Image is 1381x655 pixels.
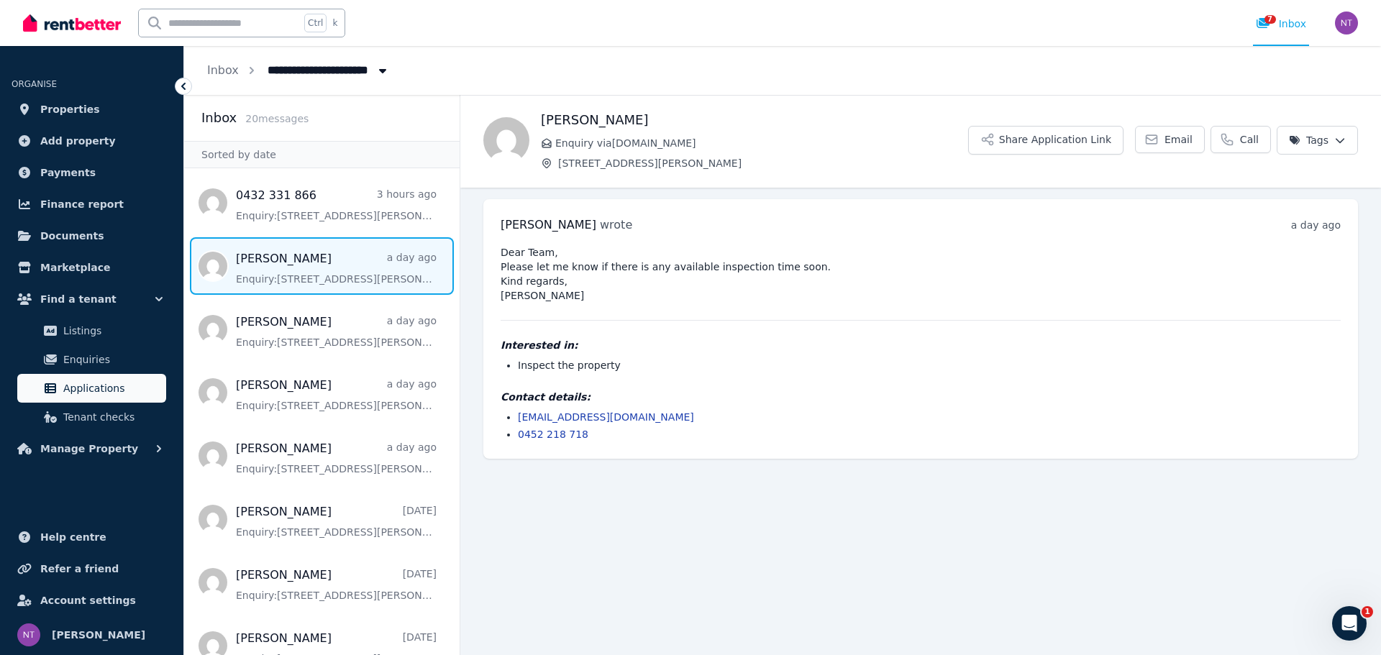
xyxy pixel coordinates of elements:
[541,110,968,130] h1: [PERSON_NAME]
[40,164,96,181] span: Payments
[12,158,172,187] a: Payments
[23,12,121,34] img: RentBetter
[1332,606,1367,641] iframe: Intercom live chat
[12,523,172,551] a: Help centre
[12,127,172,155] a: Add property
[201,108,237,128] h2: Inbox
[12,253,172,282] a: Marketplace
[184,46,413,95] nav: Breadcrumb
[968,126,1124,155] button: Share Application Link
[501,338,1341,352] h4: Interested in:
[236,567,437,603] a: [PERSON_NAME][DATE]Enquiry:[STREET_ADDRESS][PERSON_NAME].
[40,259,110,276] span: Marketplace
[40,560,119,577] span: Refer a friend
[555,136,968,150] span: Enquiry via [DOMAIN_NAME]
[17,623,40,646] img: nicholas tsatsos
[12,434,172,463] button: Manage Property
[40,528,106,546] span: Help centre
[236,187,437,223] a: 0432 331 8663 hours agoEnquiry:[STREET_ADDRESS][PERSON_NAME].
[12,586,172,615] a: Account settings
[40,132,116,150] span: Add property
[558,156,968,170] span: [STREET_ADDRESS][PERSON_NAME]
[236,440,437,476] a: [PERSON_NAME]a day agoEnquiry:[STREET_ADDRESS][PERSON_NAME].
[1135,126,1205,153] a: Email
[332,17,337,29] span: k
[17,403,166,431] a: Tenant checks
[17,316,166,345] a: Listings
[236,250,437,286] a: [PERSON_NAME]a day agoEnquiry:[STREET_ADDRESS][PERSON_NAME].
[1335,12,1358,35] img: nicholas tsatsos
[40,290,117,308] span: Find a tenant
[40,101,100,118] span: Properties
[518,411,694,423] a: [EMAIL_ADDRESS][DOMAIN_NAME]
[63,408,160,426] span: Tenant checks
[236,313,437,349] a: [PERSON_NAME]a day agoEnquiry:[STREET_ADDRESS][PERSON_NAME].
[1277,126,1358,155] button: Tags
[40,196,124,213] span: Finance report
[501,245,1341,303] pre: Dear Team, Please let me know if there is any available inspection time soon. Kind regards, [PERS...
[40,227,104,244] span: Documents
[63,322,160,339] span: Listings
[12,554,172,583] a: Refer a friend
[518,358,1341,372] li: Inspect the property
[1240,132,1259,147] span: Call
[245,113,309,124] span: 20 message s
[40,440,138,457] span: Manage Property
[12,285,172,313] button: Find a tenant
[1289,133,1328,147] span: Tags
[501,390,1341,404] h4: Contact details:
[1256,17,1306,31] div: Inbox
[17,374,166,403] a: Applications
[1362,606,1373,618] span: 1
[63,351,160,368] span: Enquiries
[1211,126,1271,153] a: Call
[1164,132,1193,147] span: Email
[17,345,166,374] a: Enquiries
[63,380,160,397] span: Applications
[236,503,437,539] a: [PERSON_NAME][DATE]Enquiry:[STREET_ADDRESS][PERSON_NAME].
[12,190,172,219] a: Finance report
[483,117,529,163] img: Sarah Suo
[12,221,172,250] a: Documents
[600,218,632,232] span: wrote
[304,14,327,32] span: Ctrl
[12,79,57,89] span: ORGANISE
[236,377,437,413] a: [PERSON_NAME]a day agoEnquiry:[STREET_ADDRESS][PERSON_NAME].
[52,626,145,643] span: [PERSON_NAME]
[184,141,460,168] div: Sorted by date
[12,95,172,124] a: Properties
[1264,15,1276,24] span: 7
[501,218,596,232] span: [PERSON_NAME]
[1291,219,1341,231] time: a day ago
[40,592,136,609] span: Account settings
[518,429,588,440] a: 0452 218 718
[207,63,239,77] a: Inbox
